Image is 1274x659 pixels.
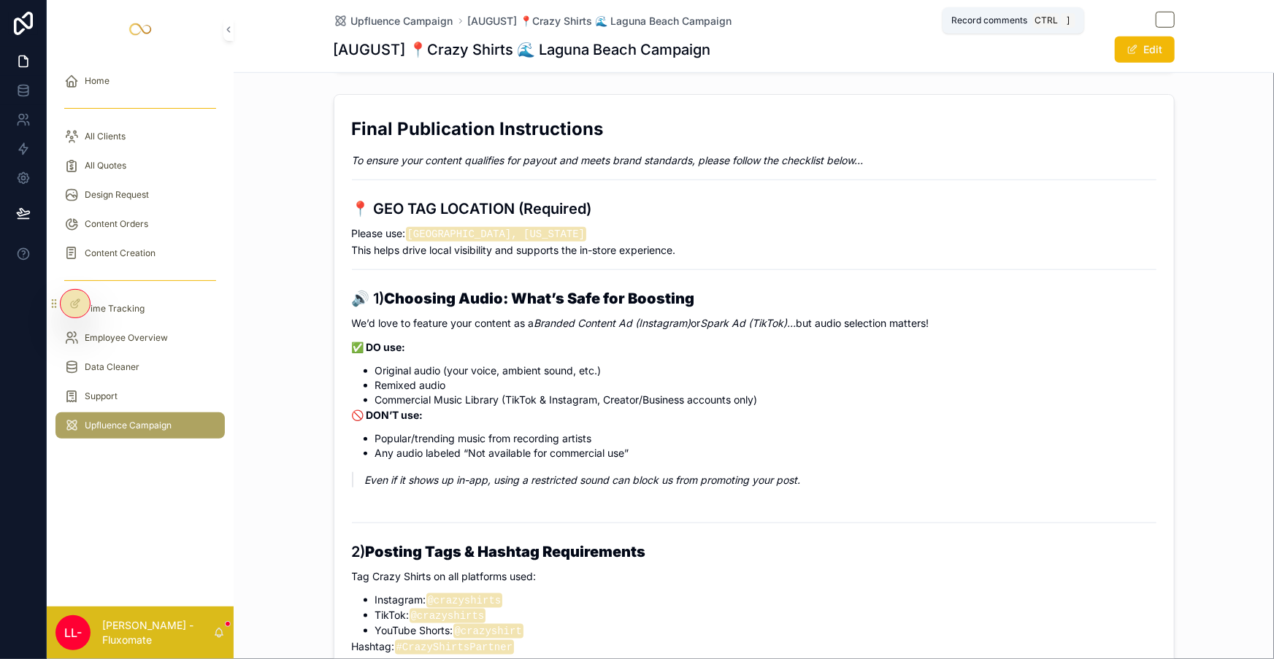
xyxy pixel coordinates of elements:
li: YouTube Shorts: [375,623,1156,639]
li: Popular/trending music from recording artists [375,431,1156,446]
h3: 📍 GEO TAG LOCATION (Required) [352,198,1156,220]
p: Tag Crazy Shirts on all platforms used: [352,569,1156,584]
img: App logo [128,18,152,41]
a: Data Cleaner [55,354,225,380]
span: LL- [64,624,82,641]
em: Branded Content Ad (Instagram) [534,317,691,329]
a: All Quotes [55,153,225,179]
span: Time Tracking [85,303,145,315]
em: To ensure your content qualifies for payout and meets brand standards, please follow the checklis... [352,154,864,166]
strong: ✅ DO use: [352,341,406,353]
em: Spark Ad (TikTok)… [701,317,797,329]
h3: 🔊 1) [352,288,1156,309]
code: [GEOGRAPHIC_DATA], [US_STATE] [406,227,587,242]
span: ] [1062,15,1074,26]
h1: [AUGUST] 📍Crazy Shirts 🌊 Laguna Beach Campaign [334,39,711,60]
h2: Final Publication Instructions [352,117,1156,141]
a: Content Creation [55,240,225,266]
span: Data Cleaner [85,361,139,373]
span: All Clients [85,131,126,142]
p: Please use: This helps drive local visibility and supports the in-store experience. [352,226,1156,258]
a: All Clients [55,123,225,150]
strong: 🚫 DON’T use: [352,409,423,421]
em: Even if it shows up in-app, using a restricted sound can block us from promoting your post. [365,474,801,486]
span: Record comments [951,15,1027,26]
h3: 2) [352,541,1156,563]
li: Instagram: [375,593,1156,608]
p: Hashtag: [352,639,1156,655]
a: Employee Overview [55,325,225,351]
div: scrollable content [47,58,234,455]
code: @crazyshirts [426,593,503,608]
a: Upfluence Campaign [334,14,453,28]
p: We’d love to feature your content as a or but audio selection matters! [352,315,1156,331]
strong: Posting Tags & Hashtag Requirements [366,543,646,560]
a: Support [55,383,225,409]
span: Upfluence Campaign [351,14,453,28]
span: Ctrl [1033,13,1059,28]
a: Content Orders [55,211,225,237]
li: Original audio (your voice, ambient sound, etc.) [375,363,1156,378]
p: [PERSON_NAME] - Fluxomate [102,618,213,647]
li: Any audio labeled “Not available for commercial use” [375,446,1156,460]
code: #CrazyShirtsPartner [395,640,515,655]
span: Content Creation [85,247,156,259]
a: Home [55,68,225,94]
code: @crazyshirts [410,609,486,623]
span: Employee Overview [85,332,168,344]
li: TikTok: [375,608,1156,623]
a: [AUGUST] 📍Crazy Shirts 🌊 Laguna Beach Campaign [468,14,732,28]
li: Remixed audio [375,378,1156,393]
a: Time Tracking [55,296,225,322]
span: Home [85,75,110,87]
span: Support [85,390,118,402]
span: Content Orders [85,218,148,230]
span: Design Request [85,189,149,201]
strong: Choosing Audio: What’s Safe for Boosting [385,290,695,307]
code: @crazyshirt [453,624,523,639]
li: Commercial Music Library (TikTok & Instagram, Creator/Business accounts only) [375,393,1156,407]
button: Edit [1115,36,1175,63]
span: All Quotes [85,160,126,172]
a: Design Request [55,182,225,208]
